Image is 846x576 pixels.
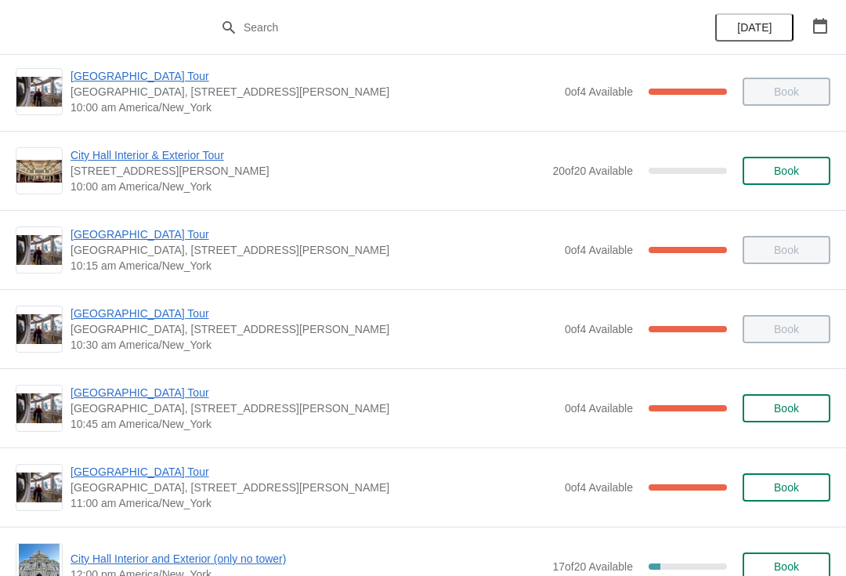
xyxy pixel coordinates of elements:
[743,473,830,502] button: Book
[16,235,62,266] img: City Hall Tower Tour | City Hall Visitor Center, 1400 John F Kennedy Boulevard Suite 121, Philade...
[70,68,557,84] span: [GEOGRAPHIC_DATA] Tour
[70,226,557,242] span: [GEOGRAPHIC_DATA] Tour
[70,100,557,115] span: 10:00 am America/New_York
[743,394,830,422] button: Book
[70,551,544,567] span: City Hall Interior and Exterior (only no tower)
[243,13,634,42] input: Search
[715,13,794,42] button: [DATE]
[70,480,557,495] span: [GEOGRAPHIC_DATA], [STREET_ADDRESS][PERSON_NAME]
[565,481,633,494] span: 0 of 4 Available
[70,495,557,511] span: 11:00 am America/New_York
[70,179,544,194] span: 10:00 am America/New_York
[70,84,557,100] span: [GEOGRAPHIC_DATA], [STREET_ADDRESS][PERSON_NAME]
[552,560,633,573] span: 17 of 20 Available
[70,321,557,337] span: [GEOGRAPHIC_DATA], [STREET_ADDRESS][PERSON_NAME]
[774,165,799,177] span: Book
[774,402,799,415] span: Book
[70,385,557,400] span: [GEOGRAPHIC_DATA] Tour
[16,77,62,107] img: City Hall Tower Tour | City Hall Visitor Center, 1400 John F Kennedy Boulevard Suite 121, Philade...
[70,147,544,163] span: City Hall Interior & Exterior Tour
[565,85,633,98] span: 0 of 4 Available
[16,473,62,503] img: City Hall Tower Tour | City Hall Visitor Center, 1400 John F Kennedy Boulevard Suite 121, Philade...
[70,416,557,432] span: 10:45 am America/New_York
[70,242,557,258] span: [GEOGRAPHIC_DATA], [STREET_ADDRESS][PERSON_NAME]
[70,464,557,480] span: [GEOGRAPHIC_DATA] Tour
[70,337,557,353] span: 10:30 am America/New_York
[70,306,557,321] span: [GEOGRAPHIC_DATA] Tour
[565,244,633,256] span: 0 of 4 Available
[16,393,62,424] img: City Hall Tower Tour | City Hall Visitor Center, 1400 John F Kennedy Boulevard Suite 121, Philade...
[552,165,633,177] span: 20 of 20 Available
[774,560,799,573] span: Book
[16,314,62,345] img: City Hall Tower Tour | City Hall Visitor Center, 1400 John F Kennedy Boulevard Suite 121, Philade...
[70,258,557,274] span: 10:15 am America/New_York
[70,163,544,179] span: [STREET_ADDRESS][PERSON_NAME]
[70,400,557,416] span: [GEOGRAPHIC_DATA], [STREET_ADDRESS][PERSON_NAME]
[565,323,633,335] span: 0 of 4 Available
[743,157,830,185] button: Book
[565,402,633,415] span: 0 of 4 Available
[16,160,62,183] img: City Hall Interior & Exterior Tour | 1400 John F Kennedy Boulevard, Suite 121, Philadelphia, PA, ...
[774,481,799,494] span: Book
[737,21,772,34] span: [DATE]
